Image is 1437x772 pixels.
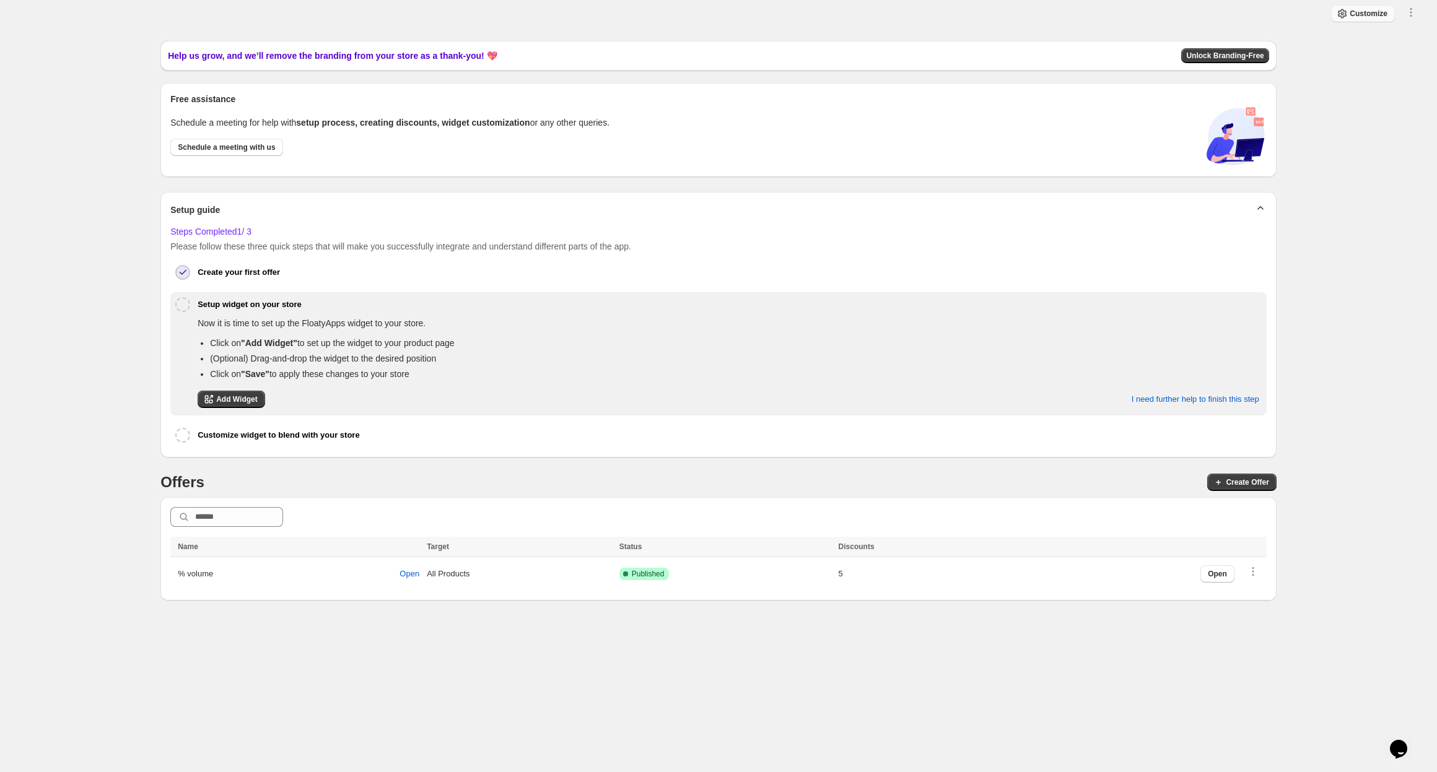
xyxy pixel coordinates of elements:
[1208,569,1227,579] span: Open
[1331,5,1395,22] button: Customize
[1226,477,1269,487] span: Create Offer
[178,568,213,580] span: % volume
[1186,51,1264,61] span: Unlock Branding-Free
[198,391,265,408] a: Add Widget
[170,116,609,129] p: Schedule a meeting for help with or any other queries.
[210,338,454,348] span: Click on to set up the widget to your product page
[170,240,1267,253] p: Please follow these three quick steps that will make you successfully integrate and understand di...
[170,537,423,557] th: Name
[835,557,1000,591] td: 5
[296,118,530,128] span: setup process, creating discounts, widget customization
[1207,474,1276,491] button: Create Offer
[616,537,835,557] th: Status
[198,423,1262,448] button: Customize widget to blend with your store
[632,569,665,579] span: Published
[198,429,359,441] h6: Customize widget to blend with your store
[210,369,409,379] span: Click on to apply these changes to your store
[170,139,282,156] a: Schedule a meeting with us
[168,50,497,62] span: Help us grow, and we’ll remove the branding from your store as a thank-you! 💖
[241,369,269,379] strong: "Save"
[423,537,616,557] th: Target
[170,93,235,105] span: Free assistance
[198,292,1262,317] button: Setup widget on your store
[1385,722,1425,760] iframe: chat widget
[160,472,204,492] h4: Offers
[1124,386,1267,412] button: I need further help to finish this step
[198,298,302,311] h6: Setup widget on your store
[1132,394,1259,404] span: I need further help to finish this step
[170,204,220,216] span: Setup guide
[198,317,1259,329] p: Now it is time to set up the FloatyApps widget to your store.
[216,394,258,404] span: Add Widget
[241,338,297,348] strong: "Add Widget"
[835,537,1000,557] th: Discounts
[427,569,470,578] span: All Products
[178,142,275,152] span: Schedule a meeting with us
[400,569,419,579] span: Open
[1350,9,1387,19] span: Customize
[1181,48,1269,63] button: Unlock Branding-Free
[198,266,280,279] h6: Create your first offer
[170,225,1267,238] h6: Steps Completed 1 / 3
[198,260,1262,285] button: Create your first offer
[1205,105,1267,167] img: book-call-DYLe8nE5.svg
[392,563,427,584] button: Open
[1200,565,1234,583] button: Open
[210,353,436,363] span: (Optional) Drag-and-drop the widget to the desired position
